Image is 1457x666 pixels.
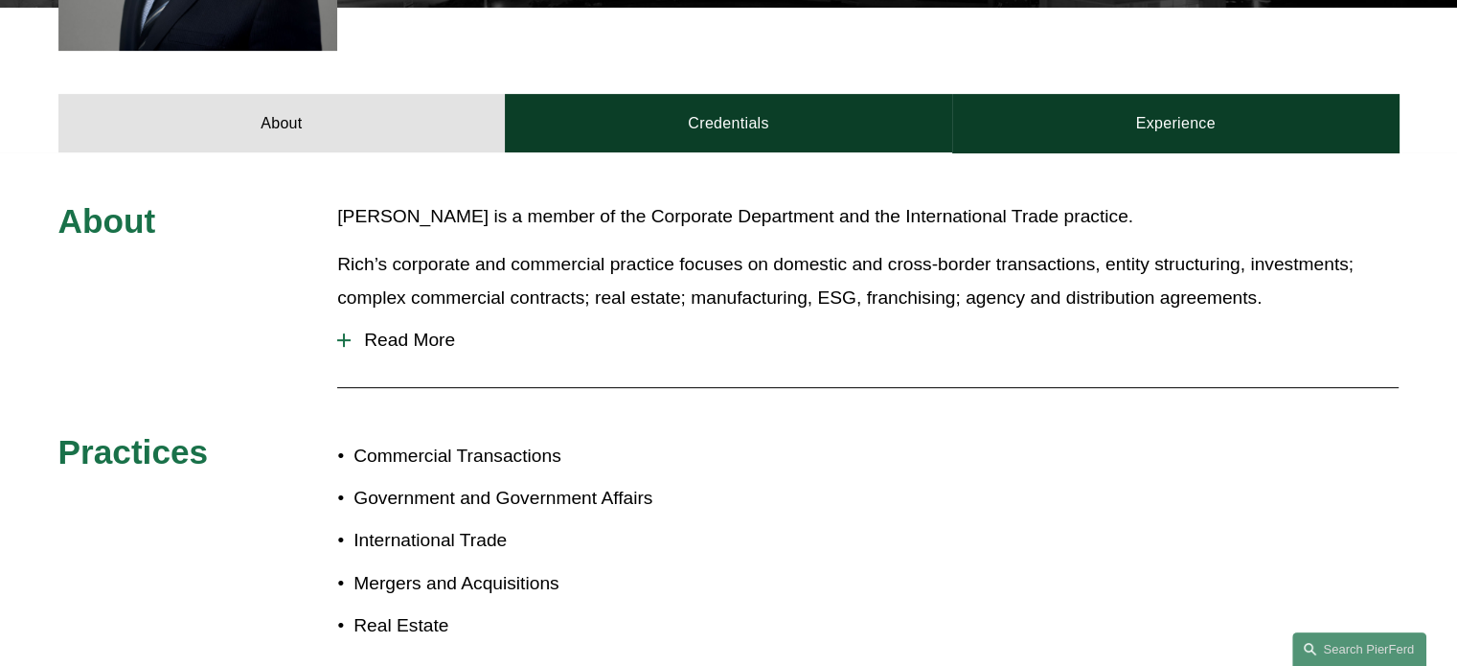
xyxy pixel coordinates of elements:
[1292,632,1426,666] a: Search this site
[505,94,952,151] a: Credentials
[952,94,1400,151] a: Experience
[58,94,506,151] a: About
[337,200,1399,234] p: [PERSON_NAME] is a member of the Corporate Department and the International Trade practice.
[353,567,728,601] p: Mergers and Acquisitions
[58,433,209,471] span: Practices
[337,248,1399,314] p: Rich’s corporate and commercial practice focuses on domestic and cross-border transactions, entit...
[353,482,728,516] p: Government and Government Affairs
[353,524,728,558] p: International Trade
[353,609,728,643] p: Real Estate
[58,202,156,240] span: About
[351,330,1399,351] span: Read More
[353,440,728,473] p: Commercial Transactions
[337,315,1399,365] button: Read More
